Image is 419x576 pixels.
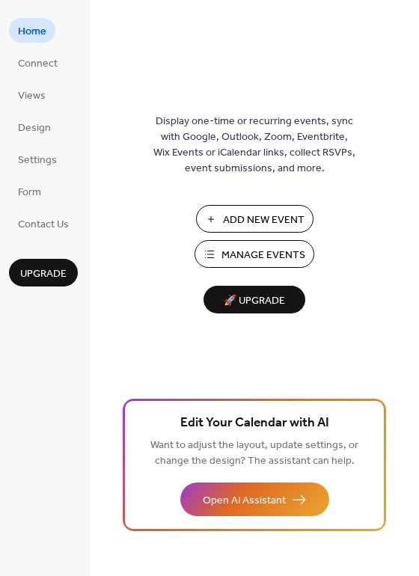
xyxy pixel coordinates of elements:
[18,24,46,40] span: Home
[180,482,329,516] button: Open AI Assistant
[9,50,67,75] a: Connect
[9,259,78,287] button: Upgrade
[203,493,286,509] span: Open AI Assistant
[9,18,55,43] a: Home
[153,114,355,177] span: Display one-time or recurring events, sync with Google, Outlook, Zoom, Eventbrite, Wix Events or ...
[180,413,329,434] span: Edit Your Calendar with AI
[18,56,58,72] span: Connect
[150,435,358,471] span: Want to adjust the layout, update settings, or change the design? The assistant can help.
[18,120,51,136] span: Design
[221,248,305,263] span: Manage Events
[223,212,305,228] span: Add New Event
[9,147,66,171] a: Settings
[18,88,46,104] span: Views
[20,266,67,282] span: Upgrade
[9,82,55,107] a: Views
[195,240,314,268] button: Manage Events
[196,205,314,233] button: Add New Event
[9,114,60,139] a: Design
[9,179,50,203] a: Form
[204,286,305,313] button: 🚀 Upgrade
[18,185,41,200] span: Form
[18,217,69,233] span: Contact Us
[9,211,78,236] a: Contact Us
[18,153,57,168] span: Settings
[212,291,296,311] span: 🚀 Upgrade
